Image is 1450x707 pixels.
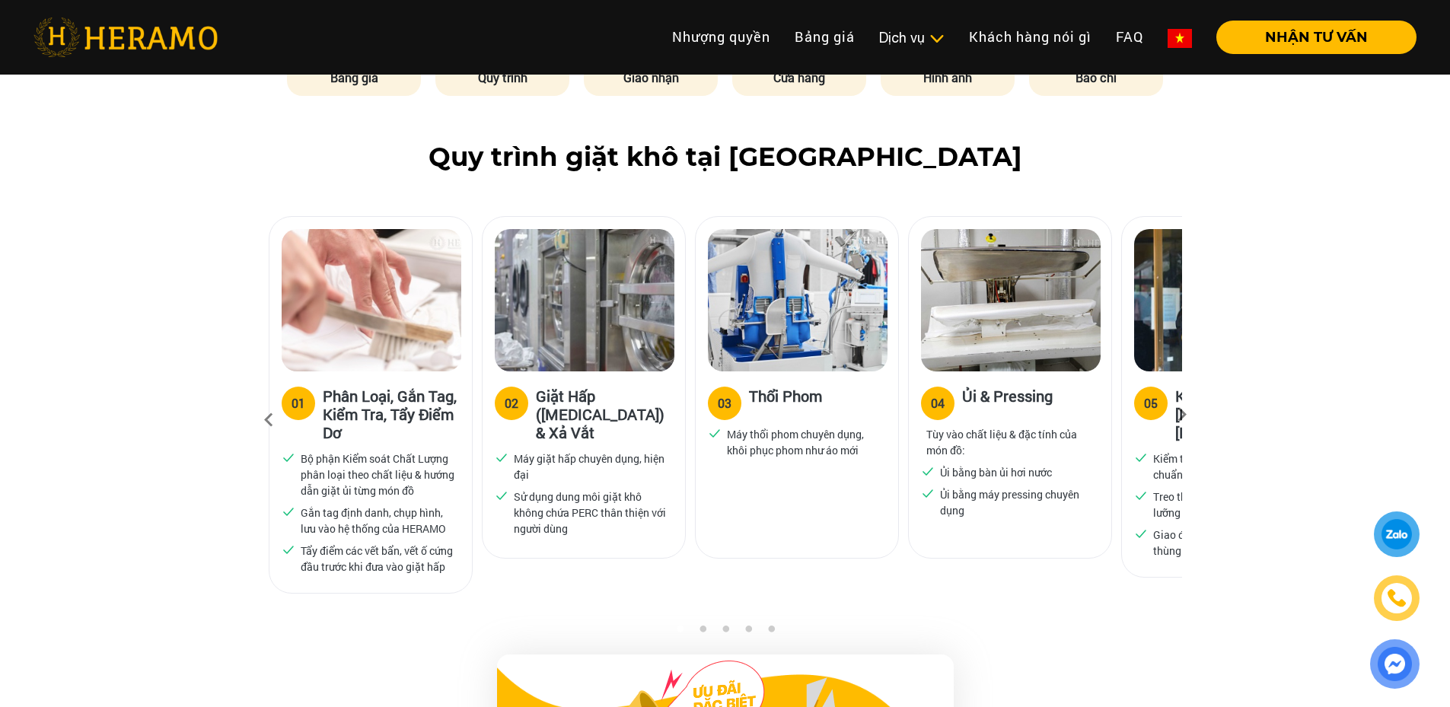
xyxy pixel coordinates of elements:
p: Giao đến khách hàng bằng thùng chữ U để giữ phom đồ [1153,527,1307,559]
p: Kiểm tra chất lượng xử lý đạt chuẩn [1153,451,1307,482]
img: heramo-logo.png [33,18,218,57]
a: Nhượng quyền [660,21,782,53]
h3: Kiểm Tra Chất [PERSON_NAME] & [PERSON_NAME] [1175,387,1312,441]
img: heramo-quy-trinh-giat-hap-tieu-chuan-buoc-1 [282,229,461,371]
p: Báo chí [1029,68,1163,87]
img: heramo-quy-trinh-giat-hap-tieu-chuan-buoc-4 [921,229,1101,371]
img: checked.svg [708,426,722,440]
p: Tùy vào chất liệu & đặc tính của món đồ: [926,426,1094,458]
a: NHẬN TƯ VẤN [1204,30,1417,44]
p: Máy thổi phom chuyên dụng, khôi phục phom như áo mới [727,426,881,458]
div: 01 [292,394,305,412]
img: subToggleIcon [929,31,945,46]
p: Quy trình [435,68,569,87]
p: Treo thẳng thớm, đóng gói kỹ lưỡng [1153,489,1307,521]
p: Bảng giá [287,68,421,87]
a: phone-icon [1376,578,1417,619]
div: 05 [1144,394,1158,412]
img: checked.svg [282,451,295,464]
img: checked.svg [921,486,935,500]
p: Bộ phận Kiểm soát Chất Lượng phân loại theo chất liệu & hướng dẫn giặt ủi từng món đồ [301,451,454,498]
p: Giao nhận [584,68,718,87]
button: 3 [718,625,733,640]
div: Dịch vụ [879,27,945,48]
img: checked.svg [1134,451,1148,464]
img: checked.svg [1134,489,1148,502]
div: 02 [505,394,518,412]
p: Ủi bằng bàn ủi hơi nước [940,464,1052,480]
h2: Quy trình giặt khô tại [GEOGRAPHIC_DATA] [33,142,1417,173]
img: checked.svg [495,489,508,502]
h3: Giặt Hấp ([MEDICAL_DATA]) & Xả Vắt [536,387,673,441]
img: checked.svg [1134,527,1148,540]
img: heramo-quy-trinh-giat-hap-tieu-chuan-buoc-5 [1134,229,1314,371]
button: 1 [672,625,687,640]
button: 5 [763,625,779,640]
p: Gắn tag định danh, chụp hình, lưu vào hệ thống của HERAMO [301,505,454,537]
div: 04 [931,394,945,412]
img: checked.svg [921,464,935,478]
p: Hình ảnh [881,68,1015,87]
img: heramo-quy-trinh-giat-hap-tieu-chuan-buoc-2 [495,229,674,371]
img: checked.svg [282,505,295,518]
p: Tẩy điểm các vết bẩn, vết ố cứng đầu trước khi đưa vào giặt hấp [301,543,454,575]
button: 2 [695,625,710,640]
p: Máy giặt hấp chuyên dụng, hiện đại [514,451,668,482]
p: Cửa hàng [732,68,866,87]
p: Sử dụng dung môi giặt khô không chứa PERC thân thiện với người dùng [514,489,668,537]
button: 4 [741,625,756,640]
p: Ủi bằng máy pressing chuyên dụng [940,486,1094,518]
img: heramo-quy-trinh-giat-hap-tieu-chuan-buoc-3 [708,229,888,371]
div: 03 [718,394,731,412]
img: checked.svg [282,543,295,556]
a: Khách hàng nói gì [957,21,1104,53]
img: phone-icon [1388,590,1406,607]
a: Bảng giá [782,21,867,53]
img: vn-flag.png [1168,29,1192,48]
button: NHẬN TƯ VẤN [1216,21,1417,54]
a: FAQ [1104,21,1155,53]
img: checked.svg [495,451,508,464]
h3: Thổi Phom [749,387,822,417]
h3: Ủi & Pressing [962,387,1053,417]
h3: Phân Loại, Gắn Tag, Kiểm Tra, Tẩy Điểm Dơ [323,387,460,441]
